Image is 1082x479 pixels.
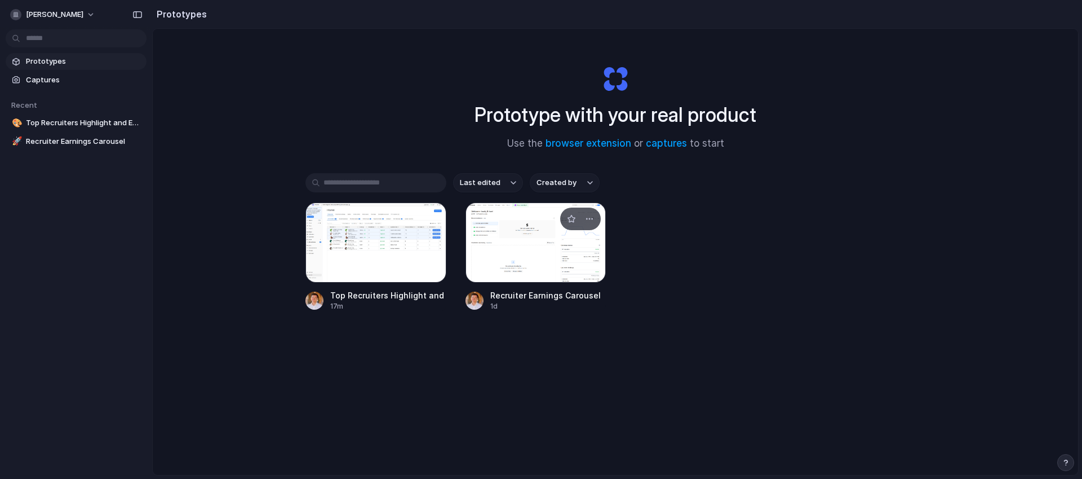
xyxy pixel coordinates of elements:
span: Created by [536,177,577,188]
button: 🎨 [10,117,21,129]
a: Top Recruiters Highlight and Exclusive ButtonTop Recruiters Highlight and Exclusive Button17m [305,203,446,311]
h2: Prototypes [152,7,207,21]
button: [PERSON_NAME] [6,6,101,24]
div: Recruiter Earnings Carousel [490,289,601,301]
span: [PERSON_NAME] [26,9,83,20]
span: Recruiter Earnings Carousel [26,136,142,147]
div: 🚀 [12,135,20,148]
div: 17m [330,301,446,311]
div: Top Recruiters Highlight and Exclusive Button [330,289,446,301]
span: Top Recruiters Highlight and Exclusive Button [26,117,142,129]
a: 🚀Recruiter Earnings Carousel [6,133,147,150]
a: Recruiter Earnings CarouselRecruiter Earnings Carousel1d [465,203,606,311]
span: Last edited [460,177,500,188]
button: 🚀 [10,136,21,147]
span: Captures [26,74,142,86]
a: Captures [6,72,147,89]
button: Created by [530,173,600,192]
div: 🎨 [12,117,20,130]
div: 1d [490,301,601,311]
h1: Prototype with your real product [475,100,756,130]
a: browser extension [546,138,631,149]
span: Recent [11,100,37,109]
a: Prototypes [6,53,147,70]
a: captures [646,138,687,149]
span: Prototypes [26,56,142,67]
button: Last edited [453,173,523,192]
span: Use the or to start [507,137,724,151]
a: 🎨Top Recruiters Highlight and Exclusive Button [6,115,147,131]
